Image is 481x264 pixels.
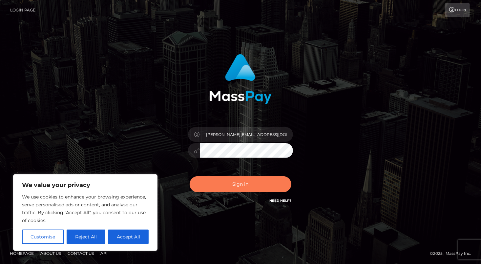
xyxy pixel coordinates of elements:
[38,248,64,258] a: About Us
[108,230,149,244] button: Accept All
[13,174,157,251] div: We value your privacy
[10,3,35,17] a: Login Page
[190,176,291,192] button: Sign in
[430,250,476,257] div: © 2025 , MassPay Inc.
[209,54,272,104] img: MassPay Login
[7,248,36,258] a: Homepage
[22,230,64,244] button: Customise
[269,198,291,203] a: Need Help?
[200,127,293,142] input: Username...
[22,193,149,224] p: We use cookies to enhance your browsing experience, serve personalised ads or content, and analys...
[22,181,149,189] p: We value your privacy
[98,248,110,258] a: API
[65,248,96,258] a: Contact Us
[445,3,470,17] a: Login
[67,230,106,244] button: Reject All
